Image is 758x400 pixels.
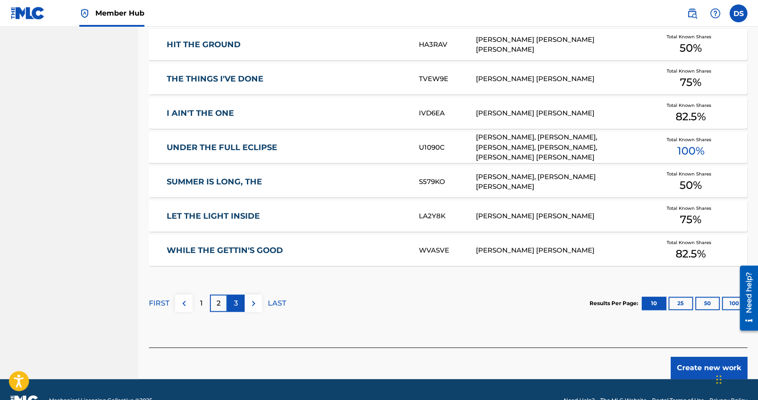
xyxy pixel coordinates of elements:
[671,357,747,379] button: Create new work
[680,177,702,193] span: 50 %
[676,109,706,125] span: 82.5 %
[475,108,646,118] div: [PERSON_NAME] [PERSON_NAME]
[475,172,646,192] div: [PERSON_NAME], [PERSON_NAME] [PERSON_NAME]
[475,35,646,55] div: [PERSON_NAME] [PERSON_NAME] [PERSON_NAME]
[710,8,721,19] img: help
[667,102,715,109] span: Total Known Shares
[475,132,646,163] div: [PERSON_NAME], [PERSON_NAME], [PERSON_NAME], [PERSON_NAME], [PERSON_NAME] [PERSON_NAME]
[167,108,407,118] a: I AIN'T THE ONE
[217,298,221,309] p: 2
[475,245,646,256] div: [PERSON_NAME] [PERSON_NAME]
[667,239,715,246] span: Total Known Shares
[200,298,203,309] p: 1
[683,4,701,22] a: Public Search
[179,298,189,309] img: left
[687,8,697,19] img: search
[642,297,666,310] button: 10
[590,299,640,307] p: Results Per Page:
[667,171,715,177] span: Total Known Shares
[667,205,715,212] span: Total Known Shares
[716,366,721,393] div: Drag
[234,298,238,309] p: 3
[149,298,169,309] p: FIRST
[419,74,476,84] div: TVEW9E
[667,68,715,74] span: Total Known Shares
[167,74,407,84] a: THE THINGS I'VE DONE
[248,298,259,309] img: right
[667,33,715,40] span: Total Known Shares
[676,246,706,262] span: 82.5 %
[95,8,144,18] span: Member Hub
[167,177,407,187] a: SUMMER IS LONG, THE
[419,108,476,118] div: IVD6EA
[677,143,705,159] span: 100 %
[419,211,476,221] div: LA2Y8K
[79,8,90,19] img: Top Rightsholder
[167,40,407,50] a: HIT THE GROUND
[419,143,476,153] div: U1090C
[11,7,45,20] img: MLC Logo
[729,4,747,22] div: User Menu
[268,298,286,309] p: LAST
[475,74,646,84] div: [PERSON_NAME] [PERSON_NAME]
[695,297,720,310] button: 50
[167,245,407,256] a: WHILE THE GETTIN'S GOOD
[733,262,758,334] iframe: Resource Center
[167,143,407,153] a: UNDER THE FULL ECLIPSE
[713,357,758,400] iframe: Chat Widget
[680,212,701,228] span: 75 %
[680,40,702,56] span: 50 %
[167,211,407,221] a: LET THE LIGHT INSIDE
[419,245,476,256] div: WVASVE
[722,297,746,310] button: 100
[419,177,476,187] div: S579KO
[667,136,715,143] span: Total Known Shares
[419,40,476,50] div: HA3RAV
[706,4,724,22] div: Help
[475,211,646,221] div: [PERSON_NAME] [PERSON_NAME]
[668,297,693,310] button: 25
[680,74,701,90] span: 75 %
